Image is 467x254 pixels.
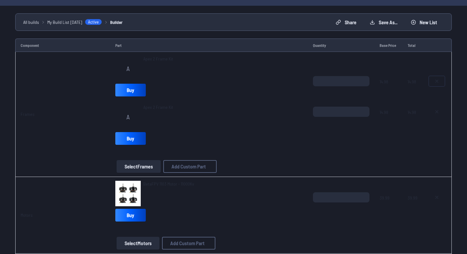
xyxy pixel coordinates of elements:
[408,192,419,223] span: 39.99
[143,181,194,187] span: BetaFPV 1103 Motor - 11000Kv
[143,56,173,62] span: Apex 2 Frame Kit
[117,160,161,173] button: SelectFrames
[115,132,146,145] a: Buy
[15,39,110,52] td: Component
[143,104,173,110] span: Apex 2 Frame Kit
[47,19,102,25] a: My Build List [DATE]Active
[364,17,403,27] button: Save as...
[330,17,362,27] button: Share
[380,76,398,107] span: 14.98
[47,19,82,25] span: My Build List [DATE]
[308,39,375,52] td: Quantity
[110,39,308,52] td: Part
[172,164,206,169] span: Add Custom Part
[110,19,123,25] a: Builder
[115,209,146,222] a: Buy
[115,181,141,206] img: image
[380,107,398,137] span: 14.98
[380,192,398,223] span: 39.99
[115,160,162,173] a: SelectFrames
[170,241,205,246] span: Add Custom Part
[85,19,102,25] span: Active
[408,107,419,137] span: 14.98
[375,39,403,52] td: Base Price
[126,65,130,72] span: A
[143,181,194,187] a: BetaFPV 1103 Motor - 11000Kv
[23,19,39,25] a: All builds
[115,84,146,96] a: Buy
[403,39,424,52] td: Total
[21,212,33,218] a: Motors
[163,160,217,173] button: Add Custom Part
[126,114,130,120] span: A
[21,111,35,117] a: Frames
[162,237,215,250] button: Add Custom Part
[115,237,161,250] a: SelectMotors
[405,17,443,27] button: New List
[408,76,419,107] span: 14.98
[117,237,159,250] button: SelectMotors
